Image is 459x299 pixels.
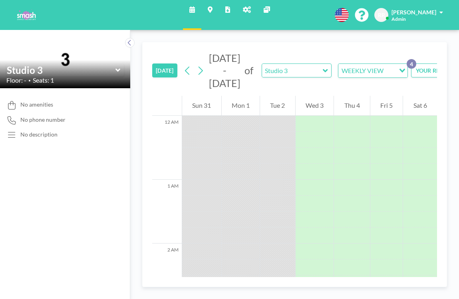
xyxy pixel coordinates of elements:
[244,64,253,77] span: of
[222,96,260,116] div: Mon 1
[13,7,40,23] img: organization-logo
[182,96,221,116] div: Sun 31
[386,65,394,76] input: Search for option
[296,96,334,116] div: Wed 3
[391,16,406,22] span: Admin
[340,65,385,76] span: WEEKLY VIEW
[378,12,385,19] span: RR
[334,96,370,116] div: Thu 4
[370,96,403,116] div: Fri 5
[6,76,26,84] span: Floor: -
[407,59,416,69] p: 4
[20,131,58,138] div: No description
[152,180,182,244] div: 1 AM
[391,9,436,16] span: [PERSON_NAME]
[209,52,240,89] span: [DATE] - [DATE]
[33,76,54,84] span: Seats: 1
[7,64,115,76] input: Studio 3
[338,64,407,77] div: Search for option
[152,116,182,180] div: 12 AM
[20,116,66,123] span: No phone number
[20,101,53,108] span: No amenities
[260,96,295,116] div: Tue 2
[403,96,437,116] div: Sat 6
[28,78,31,83] span: •
[262,64,323,77] input: Studio 3
[152,63,177,77] button: [DATE]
